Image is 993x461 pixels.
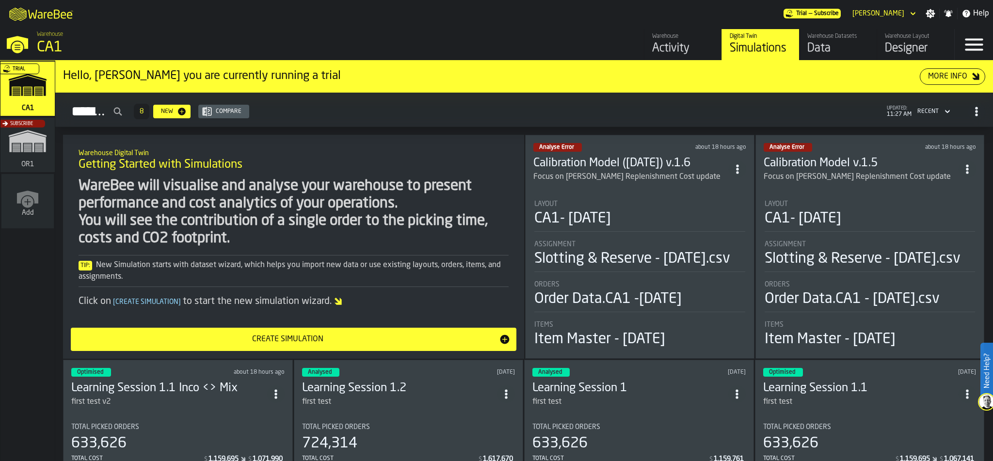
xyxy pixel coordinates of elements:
a: link-to-/wh/i/76e2a128-1b54-4d66-80d4-05ae4c277723/simulations [0,62,55,118]
div: ItemListCard- [63,135,524,359]
div: 633,626 [71,435,127,452]
span: Total Picked Orders [302,423,370,431]
div: CA1 [37,39,299,56]
div: More Info [924,71,971,82]
span: Orders [534,281,560,288]
div: Warehouse Datasets [807,33,869,40]
div: Title [765,281,976,288]
div: stat-Orders [765,281,976,312]
div: stat-Items [765,321,976,348]
div: Order Data.CA1 -[DATE] [534,290,682,308]
div: first test [302,396,498,408]
div: first test [532,396,728,408]
div: 724,314 [302,435,357,452]
div: stat-Items [534,321,745,348]
div: Data [807,41,869,56]
div: Menu Subscription [784,9,841,18]
span: updated: [887,106,912,111]
div: Focus on [PERSON_NAME] Replenishment Cost update [764,171,951,183]
div: Item Master - [DATE] [534,331,665,348]
div: Focus on EA-EC Replenishment Cost update [533,171,729,183]
h3: Calibration Model v.1.5 [764,156,959,171]
button: button-Compare [198,105,249,118]
div: Updated: 9/29/2025, 5:05:23 PM Created: 9/26/2025, 1:02:00 PM [199,369,285,376]
div: status-2 2 [533,143,582,152]
div: Compare [212,108,245,115]
span: Items [765,321,784,329]
div: stat-Assignment [765,240,976,272]
label: button-toggle-Notifications [940,9,957,18]
div: Title [71,423,285,431]
div: Focus on EA-EC Replenishment Cost update [764,171,959,183]
div: Title [534,321,745,329]
div: Title [302,423,515,431]
h3: Learning Session 1.1 [763,381,959,396]
section: card-SimulationDashboardCard-analyseError [764,191,977,350]
span: Total Picked Orders [763,423,831,431]
div: New Simulation starts with dataset wizard, which helps you import new data or use existing layout... [79,259,509,283]
div: ItemListCard- [55,61,993,93]
div: Title [765,200,976,208]
div: Title [765,321,976,329]
span: Items [534,321,553,329]
div: Title [534,240,745,248]
span: Subscribe [814,10,839,17]
div: Updated: 9/26/2025, 6:18:31 AM Created: 9/25/2025, 5:22:54 PM [890,369,976,376]
span: Layout [534,200,558,208]
a: link-to-/wh/i/02d92962-0f11-4133-9763-7cb092bceeef/simulations [0,118,55,174]
div: DropdownMenuValue-4 [917,108,939,115]
div: Updated: 9/29/2025, 5:36:15 PM Created: 9/29/2025, 5:35:40 PM [665,144,746,151]
div: Updated: 9/29/2025, 5:20:07 PM Created: 9/29/2025, 5:17:59 PM [895,144,976,151]
div: Calibration Model (Aug/25) v.1.6 [533,156,729,171]
span: Analyse Error [769,144,804,150]
span: Add [22,209,34,217]
div: CA1- [DATE] [765,210,841,227]
div: Title [765,240,976,248]
div: stat-Layout [765,200,976,232]
div: Hello, [PERSON_NAME] you are currently running a trial [63,68,920,84]
div: first test v2 [71,396,267,408]
div: Focus on [PERSON_NAME] Replenishment Cost update [533,171,721,183]
h3: Calibration Model ([DATE]) v.1.6 [533,156,729,171]
div: Title [534,200,745,208]
span: Optimised [77,369,103,375]
h2: button-Simulations [55,93,993,127]
span: Analysed [308,369,332,375]
div: stat-Assignment [534,240,745,272]
div: ItemListCard-DashboardItemContainer [525,135,754,359]
h3: Learning Session 1 [532,381,728,396]
div: Warehouse [652,33,714,40]
button: button-More Info [920,68,985,85]
div: status-3 2 [532,368,570,377]
button: button-New [153,105,191,118]
span: Create Simulation [111,299,183,305]
div: WareBee will visualise and analyse your warehouse to present performance and cost analytics of yo... [79,177,509,247]
div: Slotting & Reserve - [DATE].csv [534,250,730,268]
a: link-to-/wh/i/76e2a128-1b54-4d66-80d4-05ae4c277723/data [799,29,877,60]
label: Need Help? [981,344,992,398]
h3: Learning Session 1.2 [302,381,498,396]
a: link-to-/wh/i/76e2a128-1b54-4d66-80d4-05ae4c277723/feed/ [644,29,721,60]
div: Create Simulation [77,334,499,345]
div: Simulations [730,41,791,56]
div: stat-Layout [534,200,745,232]
div: CA1- [DATE] [534,210,611,227]
span: 11:27 AM [887,111,912,118]
div: status-3 2 [71,368,111,377]
h3: Learning Session 1.1 Inco <> Mix [71,381,267,396]
div: ItemListCard-DashboardItemContainer [755,135,985,359]
span: Analysed [538,369,562,375]
span: Trial [13,66,25,72]
div: Title [763,423,977,431]
span: Trial [796,10,807,17]
span: Subscribe [10,121,33,127]
a: link-to-/wh/new [1,174,54,230]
